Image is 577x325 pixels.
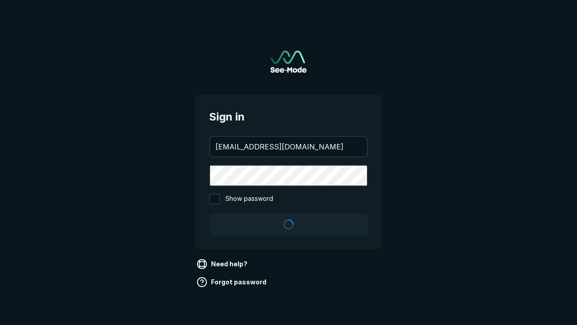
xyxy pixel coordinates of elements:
a: Need help? [195,257,251,271]
span: Sign in [209,109,368,125]
input: your@email.com [210,137,367,157]
img: See-Mode Logo [270,51,307,73]
span: Show password [225,194,273,204]
a: Go to sign in [270,51,307,73]
a: Forgot password [195,275,270,289]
